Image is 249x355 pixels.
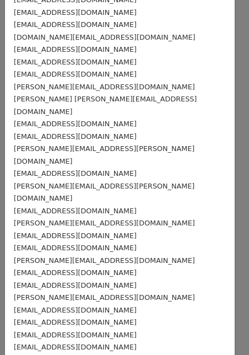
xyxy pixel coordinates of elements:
small: [EMAIL_ADDRESS][DOMAIN_NAME] [14,207,137,215]
small: [EMAIL_ADDRESS][DOMAIN_NAME] [14,132,137,141]
small: [PERSON_NAME][EMAIL_ADDRESS][DOMAIN_NAME] [14,293,195,302]
small: [PERSON_NAME][EMAIL_ADDRESS][PERSON_NAME][DOMAIN_NAME] [14,182,194,203]
small: [EMAIL_ADDRESS][DOMAIN_NAME] [14,45,137,53]
small: [PERSON_NAME][EMAIL_ADDRESS][PERSON_NAME][DOMAIN_NAME] [14,144,194,165]
small: [EMAIL_ADDRESS][DOMAIN_NAME] [14,58,137,66]
small: [EMAIL_ADDRESS][DOMAIN_NAME] [14,343,137,351]
small: [EMAIL_ADDRESS][DOMAIN_NAME] [14,306,137,314]
small: [EMAIL_ADDRESS][DOMAIN_NAME] [14,70,137,78]
small: [PERSON_NAME][EMAIL_ADDRESS][DOMAIN_NAME] [14,256,195,265]
small: [EMAIL_ADDRESS][DOMAIN_NAME] [14,318,137,326]
small: [EMAIL_ADDRESS][DOMAIN_NAME] [14,268,137,277]
small: [PERSON_NAME][EMAIL_ADDRESS][DOMAIN_NAME] [14,83,195,91]
small: [EMAIL_ADDRESS][DOMAIN_NAME] [14,244,137,252]
small: [EMAIL_ADDRESS][DOMAIN_NAME] [14,232,137,240]
iframe: Chat Widget [194,302,249,355]
small: [EMAIL_ADDRESS][DOMAIN_NAME] [14,20,137,29]
small: [PERSON_NAME][EMAIL_ADDRESS][DOMAIN_NAME] [14,219,195,227]
small: [EMAIL_ADDRESS][DOMAIN_NAME] [14,281,137,289]
small: [EMAIL_ADDRESS][DOMAIN_NAME] [14,331,137,339]
small: [EMAIL_ADDRESS][DOMAIN_NAME] [14,120,137,128]
small: [EMAIL_ADDRESS][DOMAIN_NAME] [14,8,137,17]
small: [PERSON_NAME] [PERSON_NAME][EMAIL_ADDRESS][DOMAIN_NAME] [14,95,197,116]
small: [DOMAIN_NAME][EMAIL_ADDRESS][DOMAIN_NAME] [14,33,195,41]
small: [EMAIL_ADDRESS][DOMAIN_NAME] [14,169,137,177]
